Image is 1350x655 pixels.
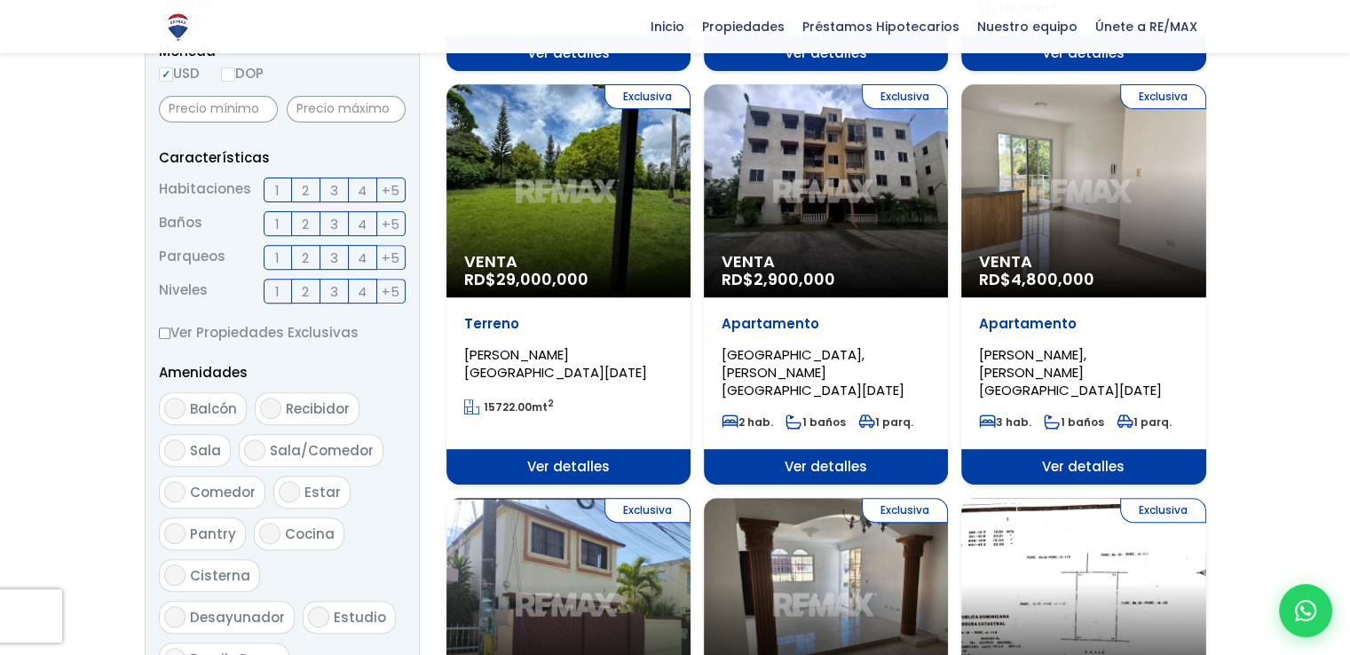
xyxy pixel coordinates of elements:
[159,321,406,343] label: Ver Propiedades Exclusivas
[164,523,186,544] input: Pantry
[308,606,329,627] input: Estudio
[704,449,948,485] span: Ver detalles
[548,397,554,410] sup: 2
[1120,498,1206,523] span: Exclusiva
[642,13,693,40] span: Inicio
[979,268,1094,290] span: RD$
[159,279,208,304] span: Niveles
[275,280,280,303] span: 1
[704,84,948,485] a: Exclusiva Venta RD$2,900,000 Apartamento [GEOGRAPHIC_DATA], [PERSON_NAME][GEOGRAPHIC_DATA][DATE] ...
[464,315,673,333] p: Terreno
[285,525,335,543] span: Cocina
[159,327,170,339] input: Ver Propiedades Exclusivas
[275,179,280,201] span: 1
[446,84,691,485] a: Exclusiva Venta RD$29,000,000 Terreno [PERSON_NAME][GEOGRAPHIC_DATA][DATE] 15722.00mt2 Ver detalles
[1120,84,1206,109] span: Exclusiva
[190,399,237,418] span: Balcón
[279,481,300,502] input: Estar
[1117,414,1172,430] span: 1 parq.
[159,146,406,169] p: Características
[446,36,691,71] span: Ver detalles
[496,268,588,290] span: 29,000,000
[159,211,202,236] span: Baños
[221,67,235,82] input: DOP
[604,498,691,523] span: Exclusiva
[159,361,406,383] p: Amenidades
[287,96,406,122] input: Precio máximo
[382,280,399,303] span: +5
[979,315,1188,333] p: Apartamento
[722,315,930,333] p: Apartamento
[961,84,1205,485] a: Exclusiva Venta RD$4,800,000 Apartamento [PERSON_NAME], [PERSON_NAME][GEOGRAPHIC_DATA][DATE] 3 ha...
[793,13,968,40] span: Préstamos Hipotecarios
[722,253,930,271] span: Venta
[164,439,186,461] input: Sala
[286,399,350,418] span: Recibidor
[159,67,173,82] input: USD
[159,178,251,202] span: Habitaciones
[302,179,309,201] span: 2
[446,449,691,485] span: Ver detalles
[862,498,948,523] span: Exclusiva
[270,441,374,460] span: Sala/Comedor
[275,247,280,269] span: 1
[164,398,186,419] input: Balcón
[484,399,532,414] span: 15722.00
[190,566,250,585] span: Cisterna
[979,345,1162,399] span: [PERSON_NAME], [PERSON_NAME][GEOGRAPHIC_DATA][DATE]
[979,414,1031,430] span: 3 hab.
[159,245,225,270] span: Parqueos
[190,525,236,543] span: Pantry
[968,13,1086,40] span: Nuestro equipo
[260,398,281,419] input: Recibidor
[358,247,367,269] span: 4
[330,179,338,201] span: 3
[858,414,913,430] span: 1 parq.
[382,179,399,201] span: +5
[164,606,186,627] input: Desayunador
[244,439,265,461] input: Sala/Comedor
[190,483,256,501] span: Comedor
[722,414,773,430] span: 2 hab.
[693,13,793,40] span: Propiedades
[221,62,264,84] label: DOP
[862,84,948,109] span: Exclusiva
[330,247,338,269] span: 3
[604,84,691,109] span: Exclusiva
[358,179,367,201] span: 4
[722,345,904,399] span: [GEOGRAPHIC_DATA], [PERSON_NAME][GEOGRAPHIC_DATA][DATE]
[302,213,309,235] span: 2
[164,564,186,586] input: Cisterna
[754,268,835,290] span: 2,900,000
[464,253,673,271] span: Venta
[1011,268,1094,290] span: 4,800,000
[159,62,200,84] label: USD
[382,247,399,269] span: +5
[464,345,647,382] span: [PERSON_NAME][GEOGRAPHIC_DATA][DATE]
[358,213,367,235] span: 4
[464,399,554,414] span: mt
[334,608,386,627] span: Estudio
[464,268,588,290] span: RD$
[330,280,338,303] span: 3
[358,280,367,303] span: 4
[330,213,338,235] span: 3
[190,441,221,460] span: Sala
[302,280,309,303] span: 2
[162,12,193,43] img: Logo de REMAX
[304,483,341,501] span: Estar
[190,608,285,627] span: Desayunador
[259,523,280,544] input: Cocina
[1044,414,1104,430] span: 1 baños
[382,213,399,235] span: +5
[164,481,186,502] input: Comedor
[1086,13,1206,40] span: Únete a RE/MAX
[722,268,835,290] span: RD$
[275,213,280,235] span: 1
[961,36,1205,71] span: Ver detalles
[786,414,846,430] span: 1 baños
[961,449,1205,485] span: Ver detalles
[704,36,948,71] span: Ver detalles
[302,247,309,269] span: 2
[159,96,278,122] input: Precio mínimo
